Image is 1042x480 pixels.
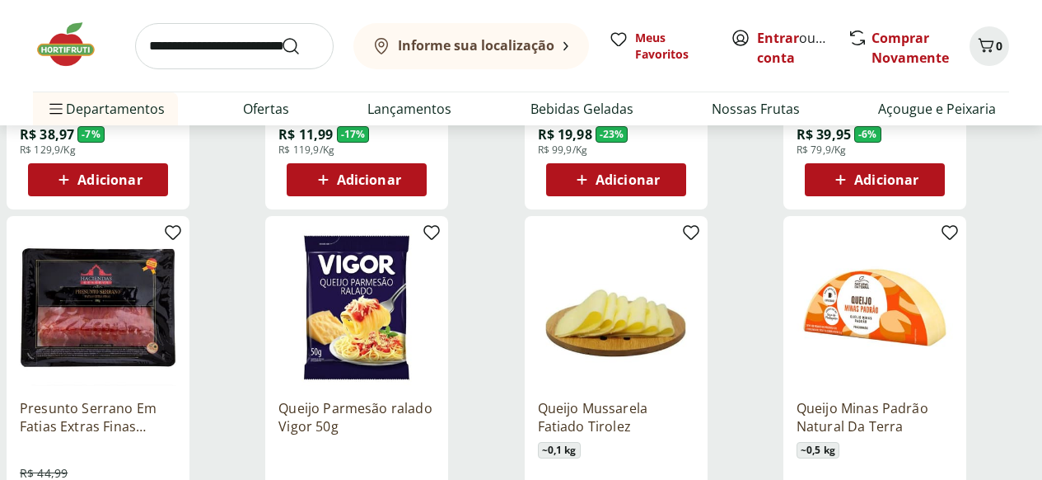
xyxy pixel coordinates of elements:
span: Departamentos [46,89,165,129]
span: - 23 % [596,126,628,143]
span: R$ 129,9/Kg [20,144,76,157]
a: Queijo Parmesão ralado Vigor 50g [278,399,435,435]
img: Hortifruti [33,20,115,69]
span: R$ 19,98 [538,125,592,144]
span: R$ 99,9/Kg [538,144,588,157]
a: Lançamentos [367,99,451,119]
a: Nossas Frutas [712,99,800,119]
button: Submit Search [281,36,320,56]
span: ~ 0,1 kg [538,442,581,459]
span: - 6 % [854,126,881,143]
b: Informe sua localização [398,36,554,54]
a: Presunto Serrano Em Fatias Extras Finas Haciendas Reserva Pacote 100G [20,399,176,435]
img: Queijo Mussarela Fatiado Tirolez [538,229,694,386]
span: R$ 11,99 [278,125,333,144]
button: Adicionar [28,163,168,196]
button: Menu [46,89,66,129]
a: Açougue e Peixaria [878,99,996,119]
span: - 7 % [77,126,105,143]
a: Criar conta [757,29,848,67]
span: R$ 38,97 [20,125,74,144]
img: Presunto Serrano Em Fatias Extras Finas Haciendas Reserva Pacote 100G [20,229,176,386]
span: Adicionar [337,173,401,186]
span: ~ 0,5 kg [797,442,839,459]
button: Carrinho [970,26,1009,66]
span: R$ 79,9/Kg [797,144,847,157]
a: Ofertas [243,99,289,119]
a: Entrar [757,29,799,47]
button: Informe sua localização [353,23,589,69]
button: Adicionar [805,163,945,196]
span: ou [757,28,830,68]
img: Queijo Parmesão ralado Vigor 50g [278,229,435,386]
button: Adicionar [287,163,427,196]
span: R$ 39,95 [797,125,851,144]
a: Bebidas Geladas [530,99,633,119]
a: Comprar Novamente [871,29,949,67]
span: R$ 119,9/Kg [278,144,334,157]
span: Meus Favoritos [635,30,711,63]
span: Adicionar [596,173,660,186]
img: Queijo Minas Padrão Natural Da Terra [797,229,953,386]
button: Adicionar [546,163,686,196]
span: Adicionar [77,173,142,186]
a: Queijo Minas Padrão Natural Da Terra [797,399,953,435]
input: search [135,23,334,69]
a: Meus Favoritos [609,30,711,63]
span: 0 [996,38,1002,54]
a: Queijo Mussarela Fatiado Tirolez [538,399,694,435]
span: - 17 % [337,126,370,143]
span: Adicionar [854,173,918,186]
